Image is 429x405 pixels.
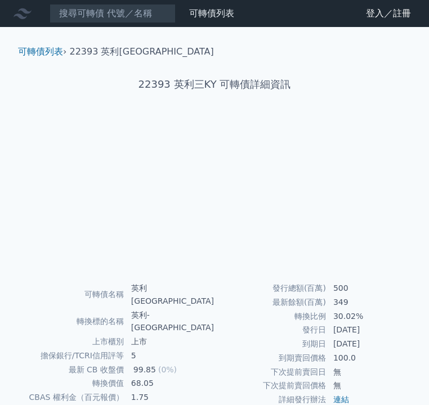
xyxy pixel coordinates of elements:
div: 99.85 [131,363,158,376]
td: 英利[GEOGRAPHIC_DATA] [124,281,214,308]
td: 1.75 [124,390,214,404]
td: 5 [124,349,214,363]
td: 30.02% [327,309,406,323]
td: 到期賣回價格 [214,351,327,365]
td: 下次提前賣回價格 [214,379,327,393]
td: 轉換價值 [23,376,124,390]
td: 無 [327,379,406,393]
a: 連結 [333,395,349,404]
td: 下次提前賣回日 [214,365,327,379]
td: [DATE] [327,323,406,337]
td: 68.05 [124,376,214,390]
li: › [18,45,66,58]
td: 最新餘額(百萬) [214,295,327,309]
td: CBAS 權利金（百元報價） [23,390,124,404]
td: 發行日 [214,323,327,337]
td: 擔保銀行/TCRI信用評等 [23,349,124,363]
td: 到期日 [214,337,327,351]
td: 可轉債名稱 [23,281,124,308]
h1: 22393 英利三KY 可轉債詳細資訊 [9,76,420,92]
td: 轉換比例 [214,309,327,323]
td: 發行總額(百萬) [214,281,327,295]
td: 500 [327,281,406,295]
td: 349 [327,295,406,309]
li: 22393 英利[GEOGRAPHIC_DATA] [70,45,214,58]
td: 上市 [124,335,214,349]
span: (0%) [158,365,177,374]
td: 100.0 [327,351,406,365]
a: 可轉債列表 [189,8,234,19]
a: 可轉債列表 [18,46,63,57]
a: 登入／註冊 [357,4,420,22]
td: 英利-[GEOGRAPHIC_DATA] [124,308,214,335]
td: 上市櫃別 [23,335,124,349]
td: 無 [327,365,406,379]
td: [DATE] [327,337,406,351]
td: 轉換標的名稱 [23,308,124,335]
td: 最新 CB 收盤價 [23,363,124,377]
input: 搜尋可轉債 代號／名稱 [50,4,176,23]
